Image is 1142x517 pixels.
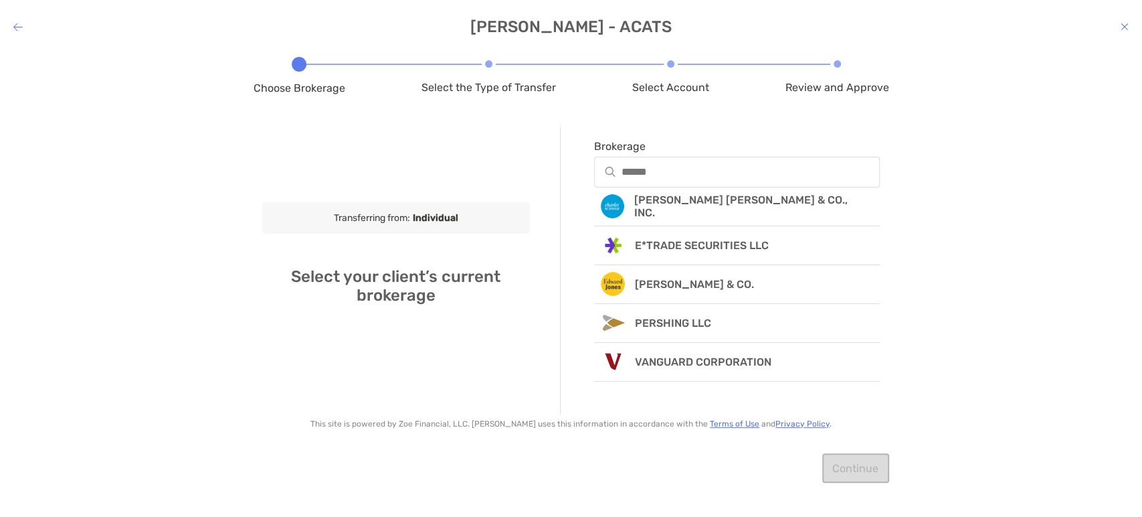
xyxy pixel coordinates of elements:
[262,267,530,305] h4: Select your client’s current brokerage
[622,166,880,177] input: Brokerageinput icon
[262,202,530,234] div: Transferring from:
[594,140,880,153] span: Brokerage
[785,81,889,94] span: Review and Approve
[635,239,769,252] p: E*TRADE SECURITIES LLC
[635,356,771,368] p: VANGUARD CORPORATION
[775,419,830,429] a: Privacy Policy
[635,278,754,291] p: [PERSON_NAME] & CO.
[710,419,759,429] a: Terms of Use
[634,194,864,219] p: [PERSON_NAME] [PERSON_NAME] & CO., INC.
[600,194,624,218] img: Broker Icon
[601,233,625,257] img: Broker Icon
[254,419,889,429] p: This site is powered by Zoe Financial, LLC. [PERSON_NAME] uses this information in accordance wit...
[254,82,345,94] span: Choose Brokerage
[601,350,625,374] img: Broker Icon
[601,272,625,296] img: Broker Icon
[605,167,616,177] img: input icon
[635,317,711,329] p: PERSHING LLC
[601,311,625,335] img: Broker Icon
[632,81,709,94] span: Select Account
[410,212,458,224] b: Individual
[421,81,556,94] span: Select the Type of Transfer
